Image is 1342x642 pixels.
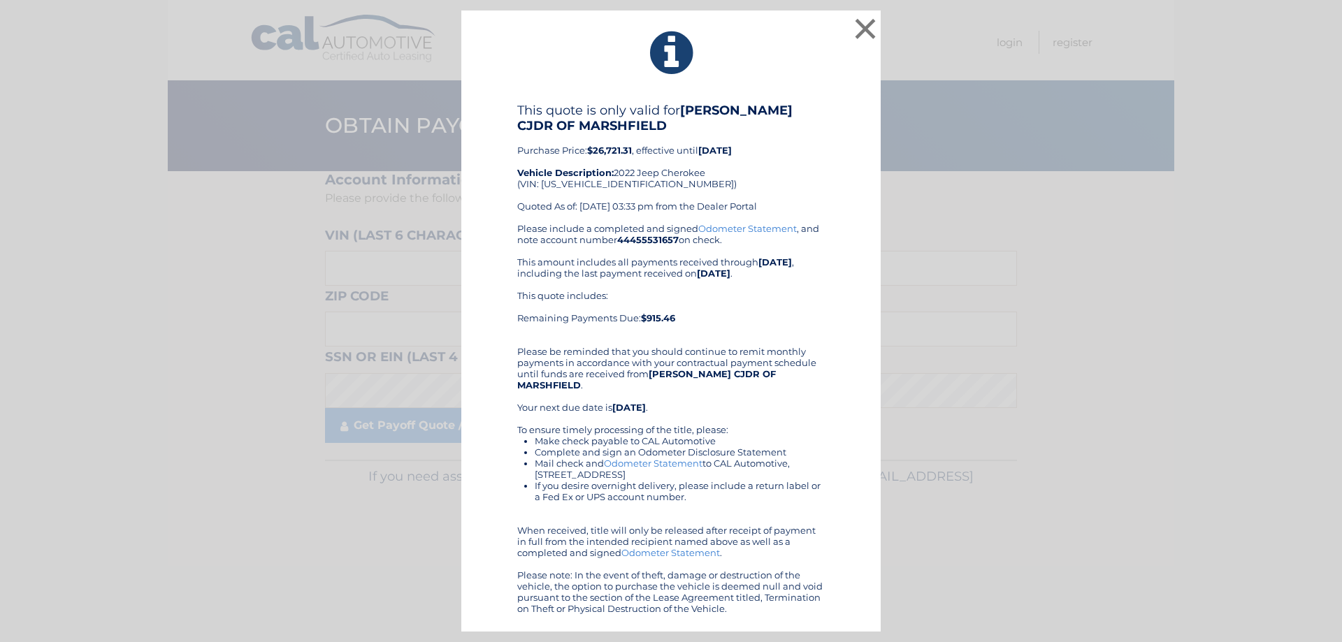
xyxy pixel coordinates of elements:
[517,368,776,391] b: [PERSON_NAME] CJDR OF MARSHFIELD
[617,234,679,245] b: 44455531657
[758,256,792,268] b: [DATE]
[535,480,825,502] li: If you desire overnight delivery, please include a return label or a Fed Ex or UPS account number.
[517,223,825,614] div: Please include a completed and signed , and note account number on check. This amount includes al...
[621,547,720,558] a: Odometer Statement
[698,223,797,234] a: Odometer Statement
[517,167,614,178] strong: Vehicle Description:
[604,458,702,469] a: Odometer Statement
[851,15,879,43] button: ×
[535,435,825,446] li: Make check payable to CAL Automotive
[612,402,646,413] b: [DATE]
[535,446,825,458] li: Complete and sign an Odometer Disclosure Statement
[641,312,675,323] b: $915.46
[535,458,825,480] li: Mail check and to CAL Automotive, [STREET_ADDRESS]
[517,103,825,133] h4: This quote is only valid for
[517,103,825,223] div: Purchase Price: , effective until 2022 Jeep Cherokee (VIN: [US_VEHICLE_IDENTIFICATION_NUMBER]) Qu...
[517,103,793,133] b: [PERSON_NAME] CJDR OF MARSHFIELD
[697,268,730,279] b: [DATE]
[698,145,732,156] b: [DATE]
[517,290,825,335] div: This quote includes: Remaining Payments Due:
[587,145,632,156] b: $26,721.31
